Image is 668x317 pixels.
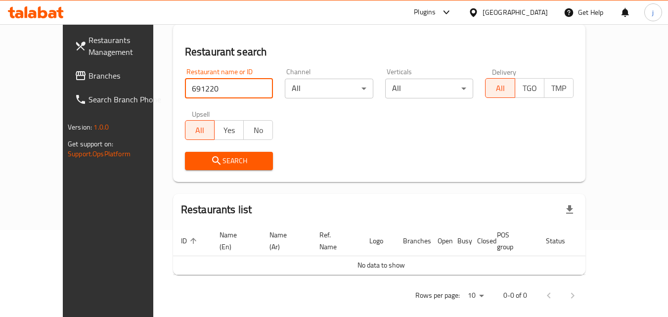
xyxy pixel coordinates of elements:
[189,123,211,137] span: All
[395,226,430,256] th: Branches
[544,78,574,98] button: TMP
[68,121,92,134] span: Version:
[492,68,517,75] label: Delivery
[67,88,175,111] a: Search Branch Phone
[67,28,175,64] a: Restaurants Management
[285,79,373,98] div: All
[214,120,244,140] button: Yes
[558,198,581,222] div: Export file
[67,64,175,88] a: Branches
[93,121,109,134] span: 1.0.0
[490,81,511,95] span: All
[173,226,624,275] table: enhanced table
[415,289,460,302] p: Rows per page:
[193,155,266,167] span: Search
[68,147,131,160] a: Support.OpsPlatform
[243,120,273,140] button: No
[546,235,578,247] span: Status
[449,226,469,256] th: Busy
[497,229,526,253] span: POS group
[361,226,395,256] th: Logo
[185,120,215,140] button: All
[89,93,167,105] span: Search Branch Phone
[185,152,273,170] button: Search
[89,34,167,58] span: Restaurants Management
[68,137,113,150] span: Get support on:
[385,79,474,98] div: All
[483,7,548,18] div: [GEOGRAPHIC_DATA]
[219,123,240,137] span: Yes
[485,78,515,98] button: All
[414,6,436,18] div: Plugins
[357,259,405,272] span: No data to show
[185,45,574,59] h2: Restaurant search
[469,226,489,256] th: Closed
[192,110,210,117] label: Upsell
[181,235,200,247] span: ID
[181,202,252,217] h2: Restaurants list
[503,289,527,302] p: 0-0 of 0
[430,226,449,256] th: Open
[89,70,167,82] span: Branches
[185,79,273,98] input: Search for restaurant name or ID..
[519,81,540,95] span: TGO
[269,229,300,253] span: Name (Ar)
[319,229,350,253] span: Ref. Name
[652,7,654,18] span: j
[464,288,488,303] div: Rows per page:
[248,123,269,137] span: No
[515,78,544,98] button: TGO
[220,229,250,253] span: Name (En)
[548,81,570,95] span: TMP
